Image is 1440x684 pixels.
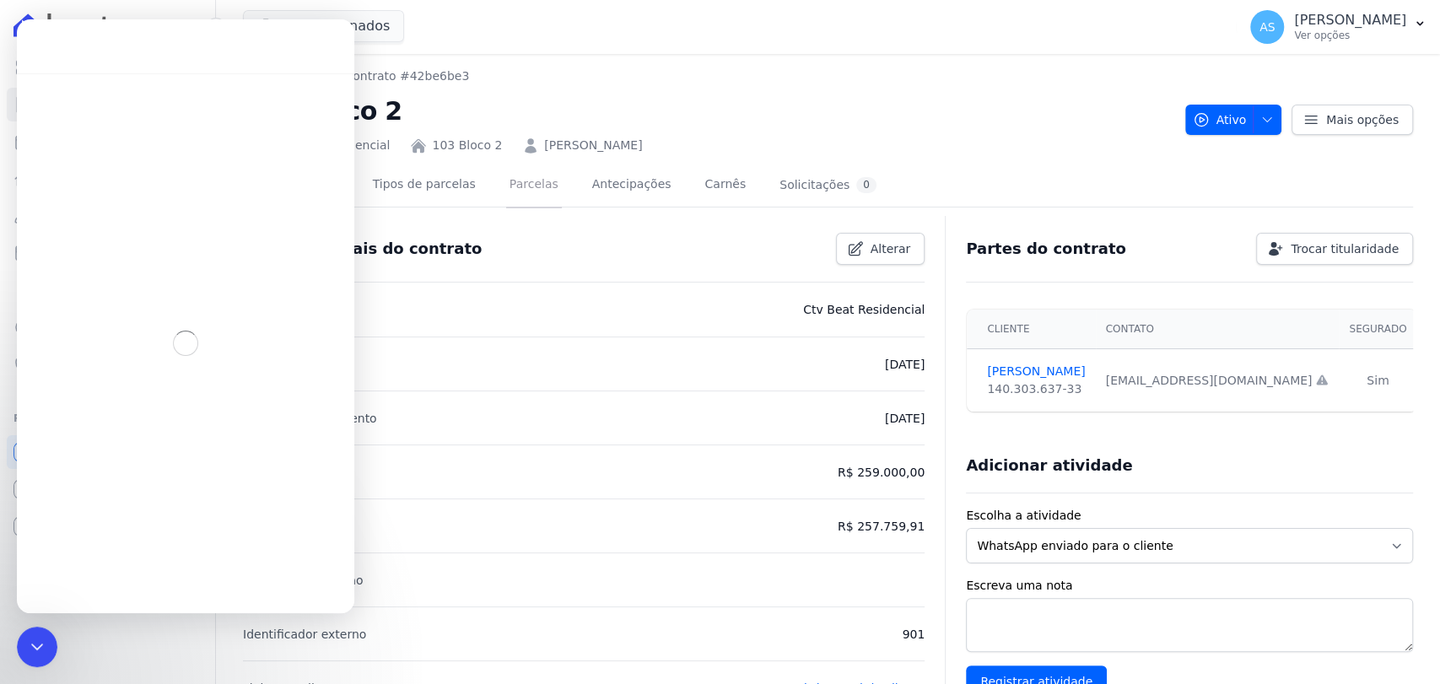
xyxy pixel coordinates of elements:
p: 901 [902,624,925,644]
nav: Breadcrumb [243,67,469,85]
a: Clientes [7,199,208,233]
a: [PERSON_NAME] [544,137,642,154]
div: Solicitações [779,177,876,193]
a: Transferências [7,273,208,307]
p: R$ 257.759,91 [838,516,925,536]
p: Tipo de amortização [243,570,364,590]
span: Ativo [1193,105,1247,135]
iframe: Intercom live chat [17,627,57,667]
span: Alterar [871,240,911,257]
span: Trocar titularidade [1291,240,1399,257]
a: Alterar [836,233,925,265]
a: Carnês [701,164,749,208]
th: Contato [1096,310,1340,349]
button: Ativo [1185,105,1282,135]
a: Parcelas [506,164,562,208]
h3: Detalhes gerais do contrato [243,239,482,259]
p: Ctv Beat Residencial [803,299,925,320]
a: Crédito [7,310,208,344]
th: Cliente [967,310,1095,349]
a: Contratos [7,88,208,121]
span: AS [1259,21,1275,33]
a: Minha Carteira [7,236,208,270]
th: Segurado [1339,310,1416,349]
a: Recebíveis [7,435,208,469]
p: [DATE] [885,408,925,428]
nav: Breadcrumb [243,67,1172,85]
p: Identificador externo [243,624,366,644]
iframe: Intercom live chat [17,19,354,613]
h3: Adicionar atividade [966,455,1132,476]
p: [DATE] [885,354,925,374]
div: [EMAIL_ADDRESS][DOMAIN_NAME] [1106,372,1329,390]
a: Lotes [7,162,208,196]
a: [PERSON_NAME] [987,363,1085,380]
a: Parcelas [7,125,208,159]
p: R$ 259.000,00 [838,462,925,482]
p: [PERSON_NAME] [1294,12,1406,29]
a: Contrato #42be6be3 [344,67,469,85]
button: AS [PERSON_NAME] Ver opções [1237,3,1440,51]
span: Mais opções [1326,111,1399,128]
a: Mais opções [1292,105,1413,135]
p: Ver opções [1294,29,1406,42]
td: Sim [1339,349,1416,412]
a: Solicitações0 [776,164,880,208]
label: Escolha a atividade [966,507,1413,525]
label: Escreva uma nota [966,577,1413,595]
button: 15 selecionados [243,10,404,42]
div: 140.303.637-33 [987,380,1085,398]
h3: Partes do contrato [966,239,1126,259]
a: 103 Bloco 2 [432,137,502,154]
div: 0 [856,177,876,193]
a: Tipos de parcelas [369,164,479,208]
a: Conta Hent [7,472,208,506]
a: Antecipações [589,164,675,208]
a: Negativação [7,347,208,381]
a: Visão Geral [7,51,208,84]
a: Trocar titularidade [1256,233,1413,265]
h2: 103 Bloco 2 [243,92,1172,130]
div: Plataformas [13,408,202,428]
